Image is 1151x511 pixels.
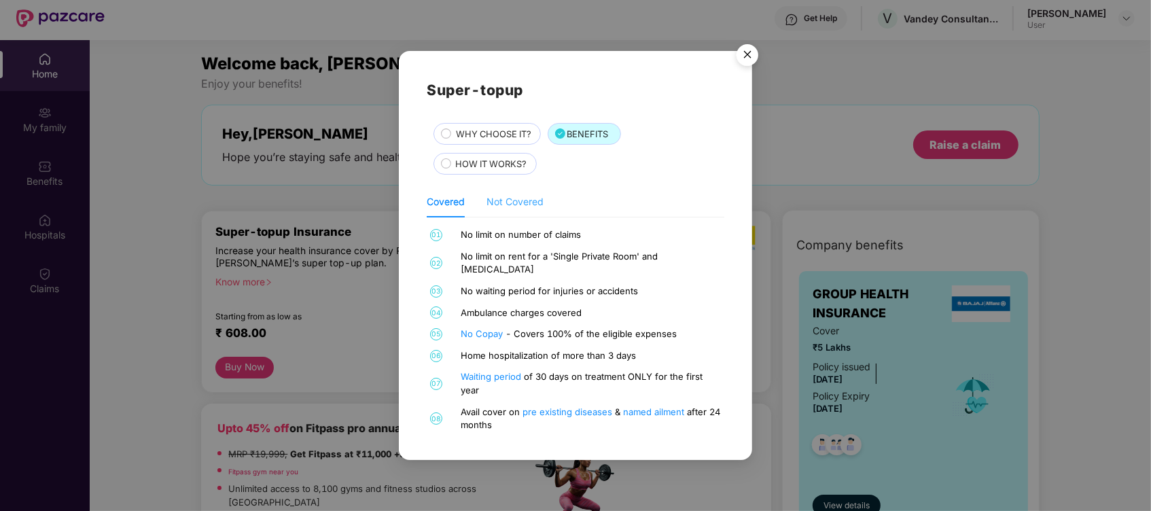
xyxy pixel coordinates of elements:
[430,328,442,340] span: 05
[430,306,442,319] span: 04
[456,127,531,141] span: WHY CHOOSE IT?
[728,38,766,76] img: svg+xml;base64,PHN2ZyB4bWxucz0iaHR0cDovL3d3dy53My5vcmcvMjAwMC9zdmciIHdpZHRoPSI1NiIgaGVpZ2h0PSI1Ni...
[461,228,721,242] div: No limit on number of claims
[728,38,765,75] button: Close
[430,412,442,425] span: 08
[461,349,721,363] div: Home hospitalization of more than 3 days
[430,229,442,241] span: 01
[430,285,442,298] span: 03
[461,370,721,397] div: of 30 days on treatment ONLY for the first year
[427,79,724,101] h2: Super-topup
[461,250,721,277] div: No limit on rent for a 'Single Private Room' and [MEDICAL_DATA]
[461,406,721,432] div: Avail cover on & after 24 months
[461,371,525,382] a: Waiting period
[461,306,721,320] div: Ambulance charges covered
[430,257,442,269] span: 02
[455,157,527,171] span: HOW IT WORKS?
[523,406,616,417] a: pre existing diseases
[461,328,506,339] a: No Copay
[430,378,442,390] span: 07
[461,328,721,341] div: - Covers 100% of the eligible expenses
[567,127,609,141] span: BENEFITS
[461,285,721,298] div: No waiting period for injuries or accidents
[427,194,465,209] div: Covered
[624,406,688,417] a: named ailment
[430,350,442,362] span: 06
[486,194,544,209] div: Not Covered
